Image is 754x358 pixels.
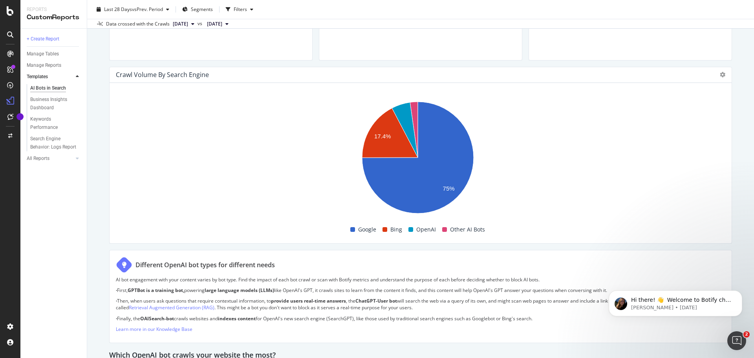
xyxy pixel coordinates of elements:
div: Filters [234,6,247,13]
strong: OAISearch-bot [140,315,174,322]
text: 75% [443,185,455,192]
strong: · [116,297,117,304]
p: AI bot engagement with your content varies by bot type. Find the impact of each bot crawl or scan... [116,276,725,283]
a: Learn more in our Knowledge Base [116,326,192,332]
a: All Reports [27,154,73,163]
p: First, powering like OpenAI's GPT, it crawls sites to learn from the content it finds, and this c... [116,287,725,294]
div: CustomReports [27,13,81,22]
button: [DATE] [170,19,198,29]
button: Segments [179,3,216,16]
span: OpenAI [416,225,436,234]
span: Other AI Bots [450,225,485,234]
a: AI Bots in Search [30,84,81,92]
div: All Reports [27,154,49,163]
a: Manage Tables [27,50,81,58]
div: Business Insights Dashboard [30,95,75,112]
div: Crawl Volume By Search Engine [116,71,209,79]
div: Search Engine Behavior: Logs Report [30,135,77,151]
span: 2025 Jul. 30th [207,20,222,28]
div: Tooltip anchor [16,113,24,120]
p: Then, when users ask questions that require contextual information, to , the will search the web ... [116,297,725,311]
div: Manage Reports [27,61,61,70]
strong: GPTBot is a training bot, [128,287,184,294]
div: AI Bots in Search [30,84,66,92]
strong: · [116,287,117,294]
div: Templates [27,73,48,81]
strong: ChatGPT-User bot [355,297,397,304]
strong: indexes content [218,315,256,322]
a: Keywords Performance [30,115,81,132]
div: Data crossed with the Crawls [106,20,170,28]
button: [DATE] [204,19,232,29]
div: Keywords Performance [30,115,74,132]
span: Bing [390,225,402,234]
a: + Create Report [27,35,81,43]
p: Finally, the crawls websites and for OpenAI's new search engine (SearchGPT), like those used by t... [116,315,725,322]
span: Google [358,225,376,234]
svg: A chart. [116,98,719,222]
span: Last 28 Days [104,6,132,13]
iframe: Intercom notifications message [597,274,754,329]
text: 17.4% [374,133,391,140]
a: Templates [27,73,73,81]
span: 2025 Aug. 27th [173,20,188,28]
span: 2 [743,331,750,338]
a: Search Engine Behavior: Logs Report [30,135,81,151]
div: Different OpenAI bot types for different needs [135,261,275,270]
strong: · [116,315,117,322]
button: Filters [223,3,256,16]
span: vs [198,20,204,27]
strong: large language models (LLMs) [205,287,274,294]
div: Crawl Volume By Search EngineA chart.GoogleBingOpenAIOther AI Bots [109,67,732,244]
strong: provide users real-time answers [271,297,346,304]
div: Manage Tables [27,50,59,58]
div: Reports [27,6,81,13]
span: Segments [191,6,213,13]
button: Last 28 DaysvsPrev. Period [93,3,172,16]
a: Retrieval Augmented Generation (RAG) [129,304,214,311]
span: vs Prev. Period [132,6,163,13]
a: Business Insights Dashboard [30,95,81,112]
a: Manage Reports [27,61,81,70]
div: + Create Report [27,35,59,43]
iframe: Intercom live chat [727,331,746,350]
div: Different OpenAI bot types for different needsAI bot engagement with your content varies by bot t... [109,250,732,343]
